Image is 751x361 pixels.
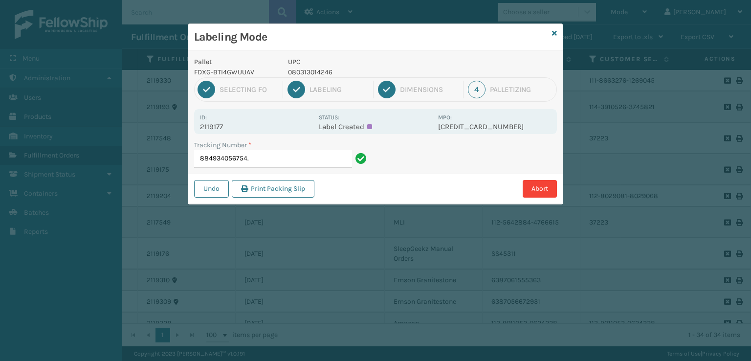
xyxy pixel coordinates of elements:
div: Selecting FO [220,85,278,94]
p: UPC [288,57,432,67]
label: MPO: [438,114,452,121]
label: Tracking Number [194,140,251,150]
p: 2119177 [200,122,313,131]
button: Print Packing Slip [232,180,314,198]
div: 4 [468,81,486,98]
p: [CREDIT_CARD_NUMBER] [438,122,551,131]
p: Label Created [319,122,432,131]
p: Pallet [194,57,276,67]
div: Labeling [309,85,368,94]
div: 3 [378,81,396,98]
button: Undo [194,180,229,198]
p: FDXG-BTI4GWUUAV [194,67,276,77]
label: Status: [319,114,339,121]
button: Abort [523,180,557,198]
h3: Labeling Mode [194,30,548,45]
p: 080313014246 [288,67,432,77]
div: Dimensions [400,85,459,94]
div: 1 [198,81,215,98]
label: Id: [200,114,207,121]
div: 2 [287,81,305,98]
div: Palletizing [490,85,553,94]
